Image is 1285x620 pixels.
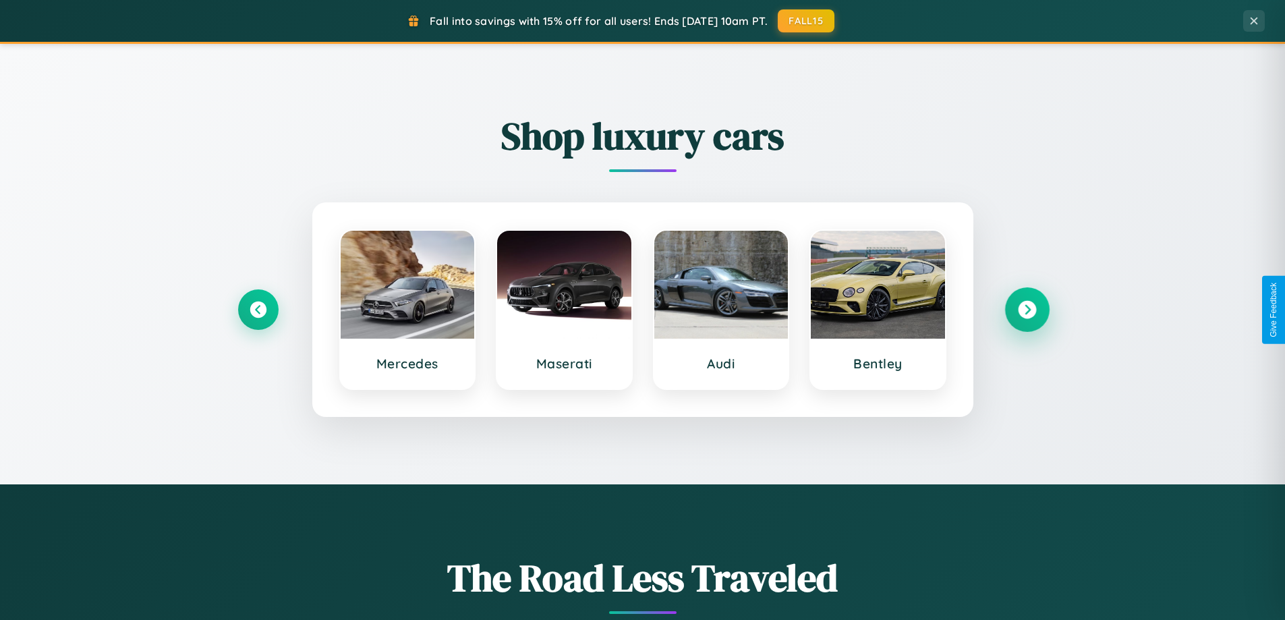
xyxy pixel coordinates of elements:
[354,356,461,372] h3: Mercedes
[430,14,768,28] span: Fall into savings with 15% off for all users! Ends [DATE] 10am PT.
[1269,283,1278,337] div: Give Feedback
[668,356,775,372] h3: Audi
[511,356,618,372] h3: Maserati
[824,356,932,372] h3: Bentley
[778,9,834,32] button: FALL15
[238,110,1048,162] h2: Shop luxury cars
[238,552,1048,604] h1: The Road Less Traveled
